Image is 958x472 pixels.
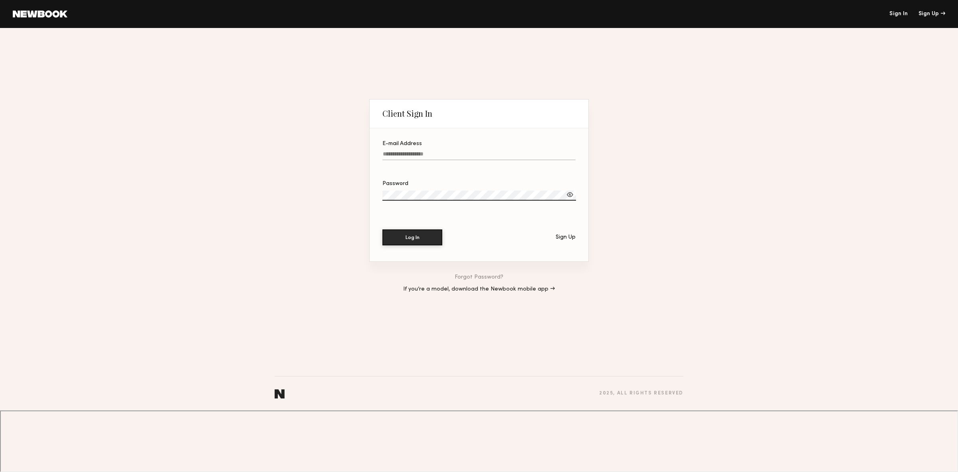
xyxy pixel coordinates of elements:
div: 2025 , all rights reserved [599,391,683,396]
div: Sign Up [918,11,945,17]
div: Password [382,181,576,187]
a: If you’re a model, download the Newbook mobile app → [403,287,555,292]
button: Log In [382,229,442,245]
div: Client Sign In [382,109,432,118]
a: Forgot Password? [455,275,503,280]
div: E-mail Address [382,141,576,147]
input: Password [382,191,576,201]
a: Sign In [889,11,908,17]
div: Sign Up [556,235,576,240]
input: E-mail Address [382,151,576,160]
